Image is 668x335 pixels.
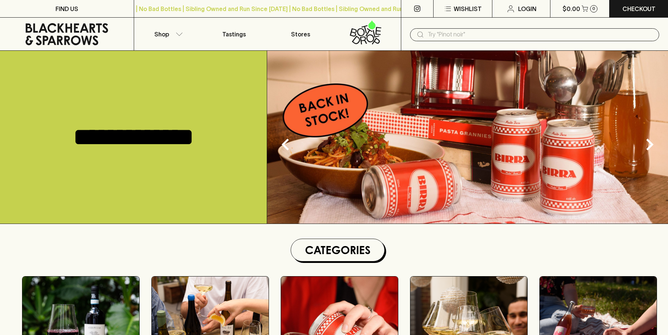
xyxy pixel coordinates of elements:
[294,242,381,258] h1: Categories
[222,30,246,39] p: Tastings
[267,51,668,224] img: optimise
[563,4,580,13] p: $0.00
[518,4,536,13] p: Login
[592,7,595,11] p: 0
[635,130,664,159] button: Next
[291,30,310,39] p: Stores
[201,18,267,50] a: Tastings
[454,4,482,13] p: Wishlist
[622,4,656,13] p: Checkout
[271,130,300,159] button: Previous
[428,29,653,40] input: Try "Pinot noir"
[267,18,334,50] a: Stores
[134,18,201,50] button: Shop
[55,4,78,13] p: FIND US
[154,30,169,39] p: Shop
